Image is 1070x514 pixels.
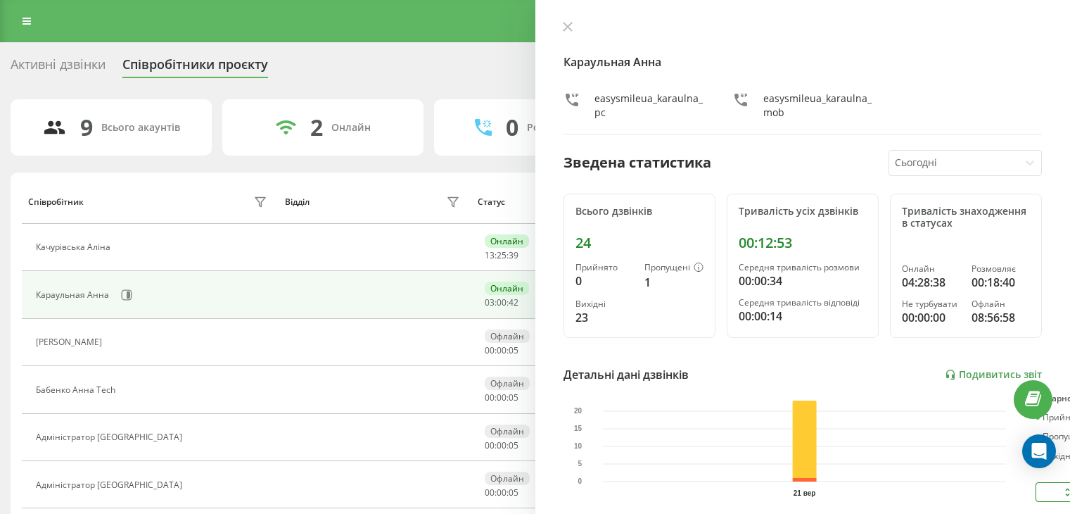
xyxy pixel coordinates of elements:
[485,249,495,261] span: 13
[739,272,867,289] div: 00:00:34
[575,206,703,218] div: Всього дзвінків
[509,249,518,261] span: 39
[497,344,507,356] span: 00
[902,206,1030,230] div: Тривалість знаходження в статусах
[578,478,582,486] text: 0
[763,92,873,120] div: easysmileua_karaulna_mob
[793,489,815,497] text: 21 вер
[36,385,119,395] div: Бабенко Анна Tech
[509,487,518,499] span: 05
[485,330,530,343] div: Офлайн
[485,346,518,356] div: : :
[497,391,507,403] span: 00
[485,488,518,498] div: : :
[497,439,507,451] span: 00
[80,114,93,141] div: 9
[972,274,1030,291] div: 00:18:40
[575,234,703,251] div: 24
[485,425,530,438] div: Офлайн
[485,377,530,390] div: Офлайн
[331,122,371,134] div: Онлайн
[485,472,530,485] div: Офлайн
[485,251,518,261] div: : :
[36,290,113,300] div: Караульная Анна
[575,272,633,289] div: 0
[11,57,106,79] div: Активні дзвінки
[485,393,518,403] div: : :
[972,309,1030,326] div: 08:56:58
[497,487,507,499] span: 00
[527,122,595,134] div: Розмовляють
[485,441,518,451] div: : :
[972,299,1030,309] div: Офлайн
[485,298,518,308] div: : :
[575,263,633,272] div: Прийнято
[739,234,867,251] div: 00:12:53
[972,264,1030,274] div: Розмовляє
[485,439,495,451] span: 00
[509,296,518,308] span: 42
[563,54,1043,70] h4: Караульная Анна
[563,152,711,173] div: Зведена статистика
[1022,434,1056,468] div: Open Intercom Messenger
[485,234,529,248] div: Онлайн
[578,460,582,468] text: 5
[644,274,703,291] div: 1
[36,480,186,490] div: Адміністратор [GEOGRAPHIC_DATA]
[509,391,518,403] span: 05
[574,443,582,451] text: 10
[36,432,186,442] div: Адміністратор [GEOGRAPHIC_DATA]
[497,249,507,261] span: 25
[739,308,867,325] div: 00:00:14
[574,425,582,433] text: 15
[509,344,518,356] span: 05
[902,274,960,291] div: 04:28:38
[485,344,495,356] span: 00
[902,309,960,326] div: 00:00:00
[945,369,1042,381] a: Подивитись звіт
[36,242,114,252] div: Качурівська Аліна
[739,263,867,272] div: Середня тривалість розмови
[310,114,323,141] div: 2
[485,391,495,403] span: 00
[101,122,180,134] div: Всього акаунтів
[485,282,529,295] div: Онлайн
[36,337,106,347] div: [PERSON_NAME]
[902,264,960,274] div: Онлайн
[575,299,633,309] div: Вихідні
[739,298,867,308] div: Середня тривалість відповіді
[485,487,495,499] span: 00
[509,439,518,451] span: 05
[739,206,867,218] div: Тривалість усіх дзвінків
[506,114,518,141] div: 0
[478,197,505,207] div: Статус
[285,197,310,207] div: Відділ
[575,309,633,326] div: 23
[563,366,689,383] div: Детальні дані дзвінків
[122,57,268,79] div: Співробітники проєкту
[574,408,582,415] text: 20
[497,296,507,308] span: 00
[902,299,960,309] div: Не турбувати
[28,197,84,207] div: Співробітник
[644,263,703,274] div: Пропущені
[485,296,495,308] span: 03
[594,92,704,120] div: easysmileua_karaulna_pc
